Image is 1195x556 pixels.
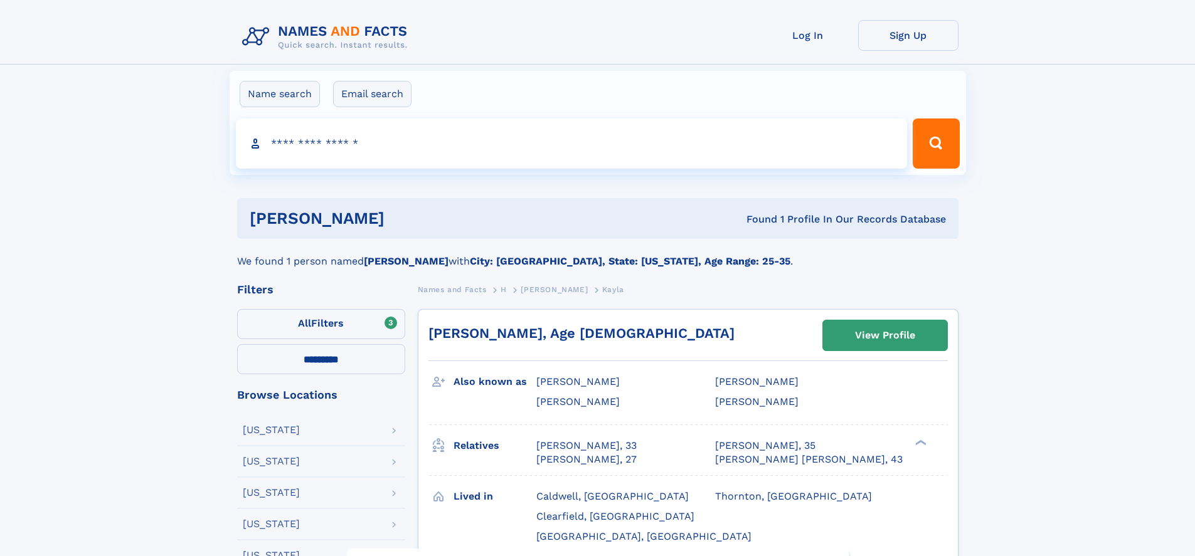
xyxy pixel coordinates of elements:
[715,439,815,453] a: [PERSON_NAME], 35
[237,389,405,401] div: Browse Locations
[521,285,588,294] span: [PERSON_NAME]
[565,212,946,226] div: Found 1 Profile In Our Records Database
[454,371,536,392] h3: Also known as
[454,486,536,507] h3: Lived in
[298,317,311,329] span: All
[237,284,405,295] div: Filters
[236,118,908,169] input: search input
[470,255,790,267] b: City: [GEOGRAPHIC_DATA], State: [US_STATE], Age Range: 25-35
[428,325,735,341] a: [PERSON_NAME], Age [DEMOGRAPHIC_DATA]
[823,320,947,350] a: View Profile
[855,321,915,350] div: View Profile
[602,285,624,294] span: Kayla
[237,309,405,339] label: Filters
[237,239,959,269] div: We found 1 person named with .
[243,456,300,466] div: [US_STATE]
[250,211,566,226] h1: [PERSON_NAME]
[536,490,689,502] span: Caldwell, [GEOGRAPHIC_DATA]
[501,281,507,297] a: H
[536,510,694,522] span: Clearfield, [GEOGRAPHIC_DATA]
[243,488,300,498] div: [US_STATE]
[501,285,507,294] span: H
[715,396,799,407] span: [PERSON_NAME]
[237,20,418,54] img: Logo Names and Facts
[758,20,858,51] a: Log In
[243,425,300,435] div: [US_STATE]
[715,375,799,387] span: [PERSON_NAME]
[536,453,637,466] a: [PERSON_NAME], 27
[536,530,752,542] span: [GEOGRAPHIC_DATA], [GEOGRAPHIC_DATA]
[912,438,927,446] div: ❯
[333,81,412,107] label: Email search
[521,281,588,297] a: [PERSON_NAME]
[715,453,903,466] a: [PERSON_NAME] [PERSON_NAME], 43
[243,519,300,529] div: [US_STATE]
[454,435,536,456] h3: Relatives
[418,281,487,297] a: Names and Facts
[858,20,959,51] a: Sign Up
[715,490,872,502] span: Thornton, [GEOGRAPHIC_DATA]
[364,255,449,267] b: [PERSON_NAME]
[913,118,959,169] button: Search Button
[536,375,620,387] span: [PERSON_NAME]
[240,81,320,107] label: Name search
[536,396,620,407] span: [PERSON_NAME]
[536,439,637,453] a: [PERSON_NAME], 33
